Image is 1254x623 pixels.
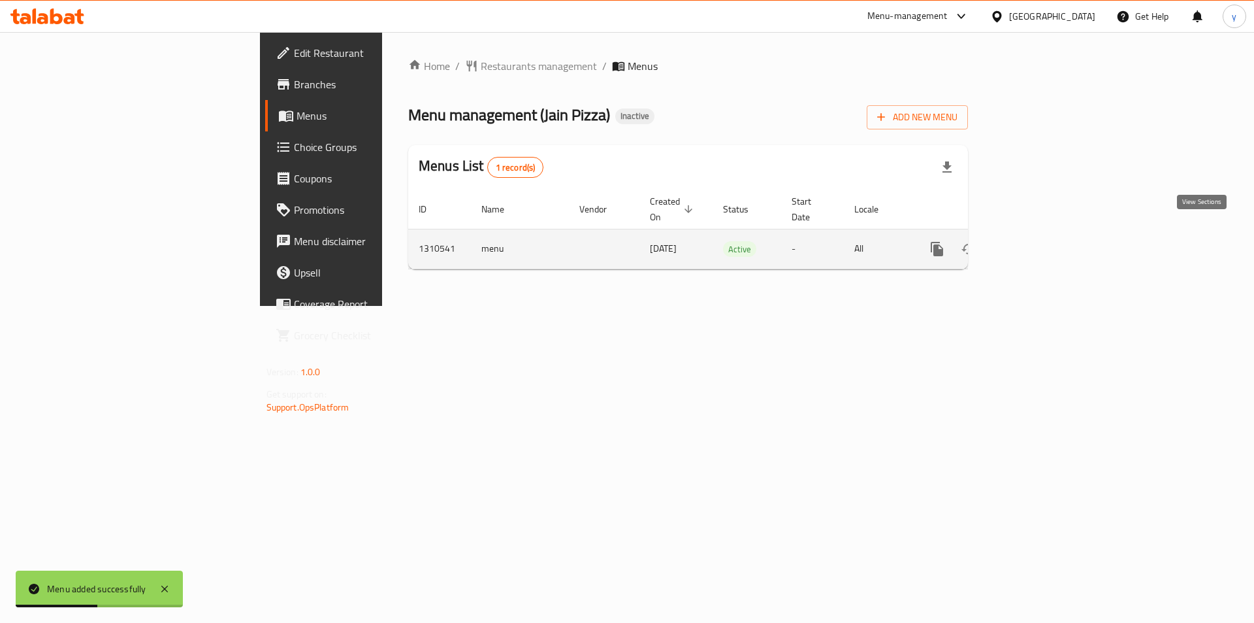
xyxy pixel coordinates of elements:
[266,399,349,416] a: Support.OpsPlatform
[615,109,654,124] div: Inactive
[877,109,957,126] span: Add New Menu
[265,37,470,69] a: Edit Restaurant
[867,8,948,24] div: Menu-management
[408,100,610,129] span: Menu management ( Jain Pizza )
[1232,9,1236,24] span: y
[931,152,963,183] div: Export file
[294,328,459,343] span: Grocery Checklist
[294,139,459,155] span: Choice Groups
[294,233,459,249] span: Menu disclaimer
[265,288,470,320] a: Coverage Report
[408,58,968,74] nav: breadcrumb
[294,171,459,186] span: Coupons
[265,100,470,131] a: Menus
[47,582,146,596] div: Menu added successfully
[650,194,697,225] span: Created On
[911,190,1057,229] th: Actions
[294,265,459,280] span: Upsell
[615,110,654,122] span: Inactive
[650,240,677,257] span: [DATE]
[487,157,544,178] div: Total records count
[723,201,765,217] span: Status
[792,194,828,225] span: Start Date
[488,161,543,174] span: 1 record(s)
[465,58,597,74] a: Restaurants management
[265,257,470,288] a: Upsell
[294,296,459,312] span: Coverage Report
[854,201,895,217] span: Locale
[419,201,443,217] span: ID
[481,201,521,217] span: Name
[294,76,459,92] span: Branches
[265,226,470,257] a: Menu disclaimer
[419,156,543,178] h2: Menus List
[265,131,470,163] a: Choice Groups
[408,190,1057,269] table: enhanced table
[602,58,607,74] li: /
[922,233,953,265] button: more
[265,320,470,351] a: Grocery Checklist
[297,108,459,124] span: Menus
[723,242,756,257] span: Active
[781,229,844,269] td: -
[294,45,459,61] span: Edit Restaurant
[1009,9,1095,24] div: [GEOGRAPHIC_DATA]
[628,58,658,74] span: Menus
[579,201,624,217] span: Vendor
[867,105,968,129] button: Add New Menu
[265,163,470,194] a: Coupons
[723,241,756,257] div: Active
[481,58,597,74] span: Restaurants management
[266,386,327,403] span: Get support on:
[265,194,470,226] a: Promotions
[471,229,569,269] td: menu
[265,69,470,100] a: Branches
[266,363,298,380] span: Version:
[844,229,911,269] td: All
[294,202,459,218] span: Promotions
[300,363,321,380] span: 1.0.0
